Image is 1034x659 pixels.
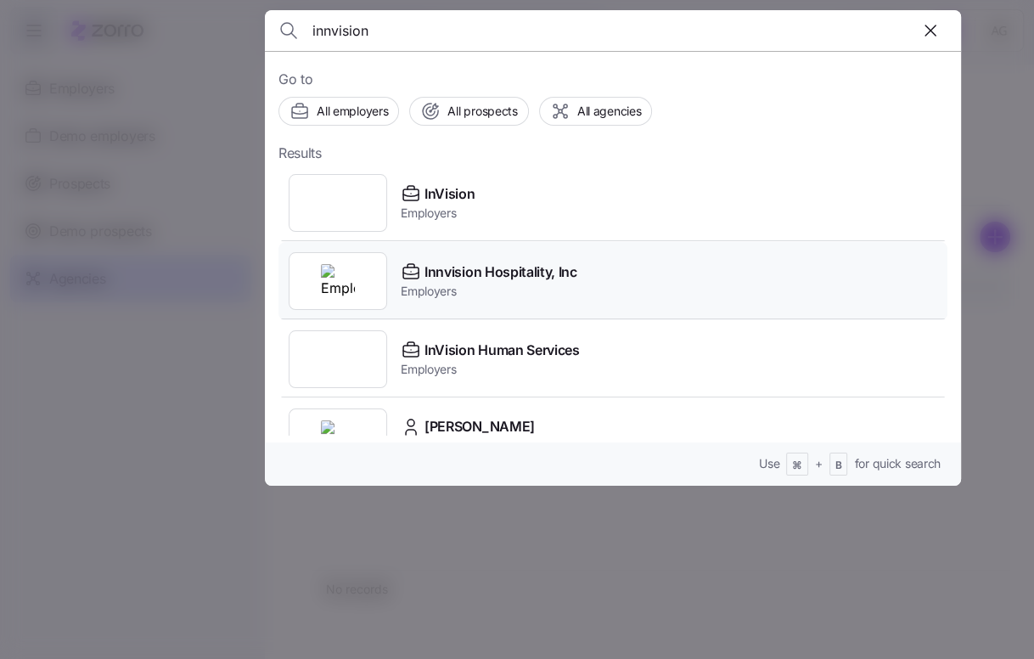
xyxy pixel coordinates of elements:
[401,205,475,222] span: Employers
[815,455,823,472] span: +
[447,103,517,120] span: All prospects
[317,103,388,120] span: All employers
[321,420,355,454] img: Employer logo
[539,97,653,126] button: All agencies
[854,455,941,472] span: for quick search
[278,97,399,126] button: All employers
[278,143,322,164] span: Results
[278,69,947,90] span: Go to
[321,264,355,298] img: Employer logo
[792,459,802,473] span: ⌘
[424,416,535,437] span: [PERSON_NAME]
[577,103,642,120] span: All agencies
[401,283,577,300] span: Employers
[409,97,528,126] button: All prospects
[424,340,580,361] span: InVision Human Services
[759,455,779,472] span: Use
[401,361,580,378] span: Employers
[424,262,577,283] span: Innvision Hospitality, Inc
[424,183,475,205] span: InVision
[835,459,842,473] span: B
